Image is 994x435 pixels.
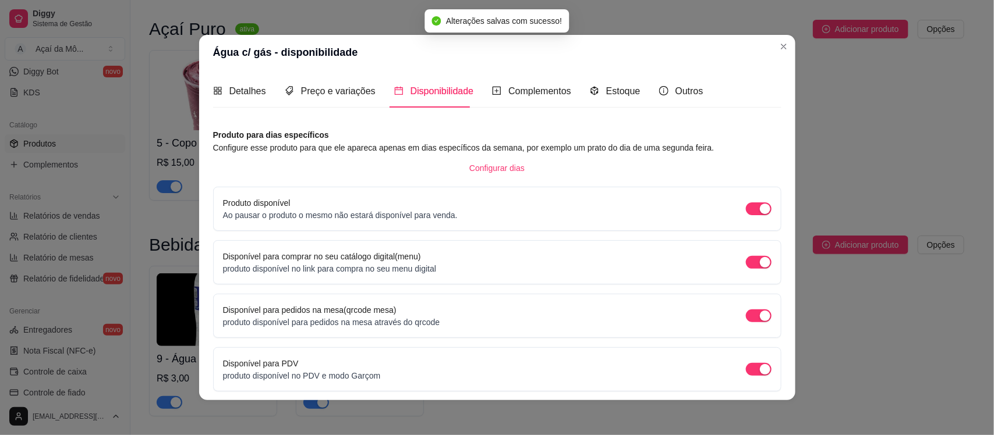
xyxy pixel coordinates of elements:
span: Detalhes [229,86,266,96]
span: Estoque [606,86,641,96]
button: Close [774,37,793,56]
span: Outros [675,86,703,96]
label: Disponível para PDV [223,359,299,368]
span: info-circle [659,86,668,95]
span: Complementos [508,86,571,96]
span: tags [285,86,294,95]
header: Água c/ gás - disponibilidade [199,35,795,70]
span: appstore [213,86,222,95]
article: Configure esse produto para que ele apareca apenas em dias específicos da semana, por exemplo um ... [213,141,781,154]
span: Disponibilidade [411,86,474,96]
label: Disponível para comprar no seu catálogo digital(menu) [223,252,421,261]
span: plus-square [492,86,501,95]
p: produto disponível para pedidos na mesa através do qrcode [223,316,440,328]
span: Alterações salvas com sucesso! [446,16,562,26]
article: Produto para dias específicos [213,129,781,141]
p: Ao pausar o produto o mesmo não estará disponível para venda. [223,209,458,221]
p: produto disponível no PDV e modo Garçom [223,370,381,381]
span: code-sandbox [590,86,599,95]
button: Configurar dias [460,159,534,177]
span: calendar [394,86,404,95]
span: check-circle [432,16,441,26]
p: produto disponível no link para compra no seu menu digital [223,263,437,274]
label: Disponível para pedidos na mesa(qrcode mesa) [223,305,397,315]
label: Produto disponível [223,198,291,208]
span: Configurar dias [469,162,525,174]
span: Preço e variações [301,86,376,96]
